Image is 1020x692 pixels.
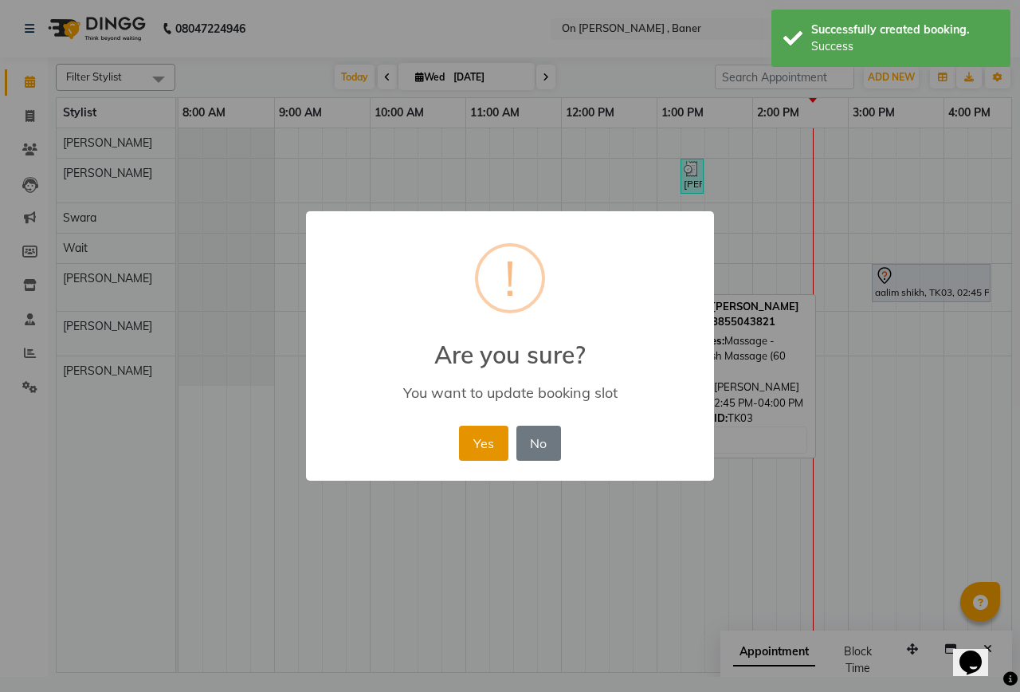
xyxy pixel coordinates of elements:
div: ! [504,246,516,310]
h2: Are you sure? [306,321,714,369]
button: No [516,426,561,461]
div: You want to update booking slot [329,383,691,402]
div: Success [811,38,998,55]
div: Successfully created booking. [811,22,998,38]
iframe: chat widget [953,628,1004,676]
button: Yes [459,426,508,461]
